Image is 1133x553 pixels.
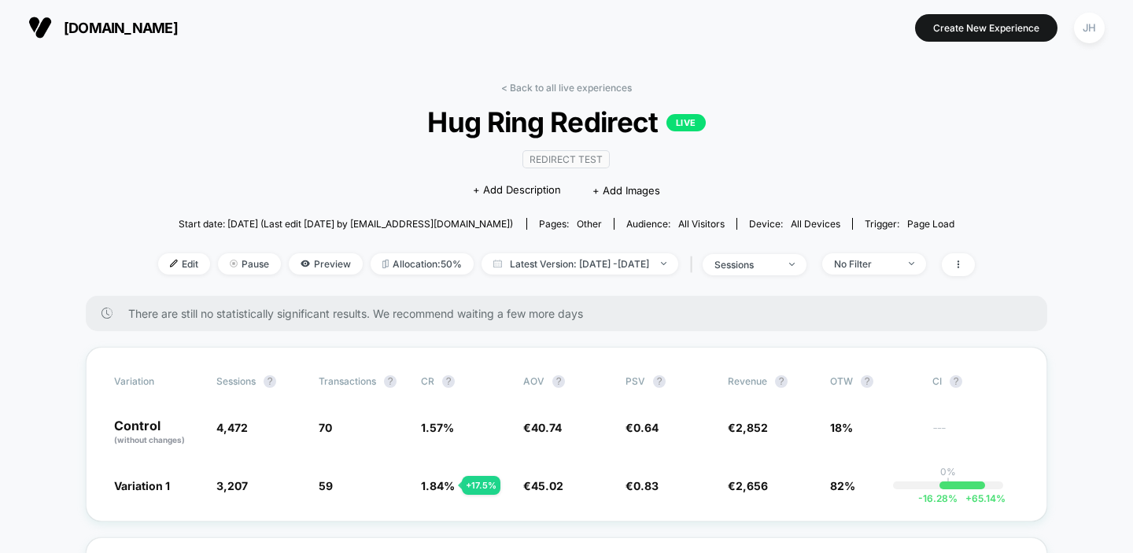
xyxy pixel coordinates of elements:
img: end [909,262,914,265]
span: Page Load [907,218,954,230]
button: ? [775,375,788,388]
span: CI [932,375,1019,388]
span: 4,472 [216,421,248,434]
span: € [728,421,768,434]
div: JH [1074,13,1105,43]
span: 2,656 [736,479,768,492]
span: (without changes) [114,435,185,444]
span: € [626,421,659,434]
span: 2,852 [736,421,768,434]
span: Variation [114,375,201,388]
button: ? [264,375,276,388]
span: € [626,479,659,492]
button: ? [442,375,455,388]
span: Transactions [319,375,376,387]
span: 1.57 % [421,421,454,434]
span: 1.84 % [421,479,455,492]
button: ? [552,375,565,388]
div: Audience: [626,218,725,230]
span: OTW [830,375,917,388]
span: 82% [830,479,855,492]
img: end [661,262,666,265]
button: JH [1069,12,1109,44]
span: € [728,479,768,492]
div: Pages: [539,218,602,230]
span: € [523,421,562,434]
span: 70 [319,421,332,434]
div: sessions [714,259,777,271]
span: Start date: [DATE] (Last edit [DATE] by [EMAIL_ADDRESS][DOMAIN_NAME]) [179,218,513,230]
img: Visually logo [28,16,52,39]
span: [DOMAIN_NAME] [64,20,178,36]
button: ? [950,375,962,388]
img: end [230,260,238,267]
span: 40.74 [531,421,562,434]
span: + Add Description [473,182,561,198]
div: Trigger: [865,218,954,230]
span: 59 [319,479,333,492]
span: 18% [830,421,853,434]
button: [DOMAIN_NAME] [24,15,183,40]
span: PSV [626,375,645,387]
span: All Visitors [678,218,725,230]
img: calendar [493,260,502,267]
button: ? [861,375,873,388]
span: AOV [523,375,544,387]
button: ? [653,375,666,388]
p: | [947,477,950,489]
span: Hug Ring Redirect [199,105,934,138]
button: Create New Experience [915,14,1057,42]
button: ? [384,375,397,388]
span: Variation 1 [114,479,170,492]
span: -16.28 % [918,492,958,504]
span: + [965,492,972,504]
span: Sessions [216,375,256,387]
span: + Add Images [592,184,660,197]
img: end [789,263,795,266]
span: Pause [218,253,281,275]
span: other [577,218,602,230]
span: Redirect Test [522,150,610,168]
span: 0.83 [633,479,659,492]
div: + 17.5 % [462,476,500,495]
span: 65.14 % [958,492,1006,504]
span: CR [421,375,434,387]
img: edit [170,260,178,267]
span: 45.02 [531,479,563,492]
div: No Filter [834,258,897,270]
span: Device: [736,218,852,230]
span: Preview [289,253,363,275]
span: 0.64 [633,421,659,434]
span: Latest Version: [DATE] - [DATE] [482,253,678,275]
img: rebalance [382,260,389,268]
span: There are still no statistically significant results. We recommend waiting a few more days [128,307,1016,320]
span: --- [932,423,1019,446]
span: € [523,479,563,492]
span: Revenue [728,375,767,387]
p: 0% [940,466,956,477]
a: < Back to all live experiences [501,82,632,94]
p: LIVE [666,114,706,131]
p: Control [114,419,201,446]
span: all devices [791,218,840,230]
span: Allocation: 50% [371,253,474,275]
span: | [686,253,703,276]
span: 3,207 [216,479,248,492]
span: Edit [158,253,210,275]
